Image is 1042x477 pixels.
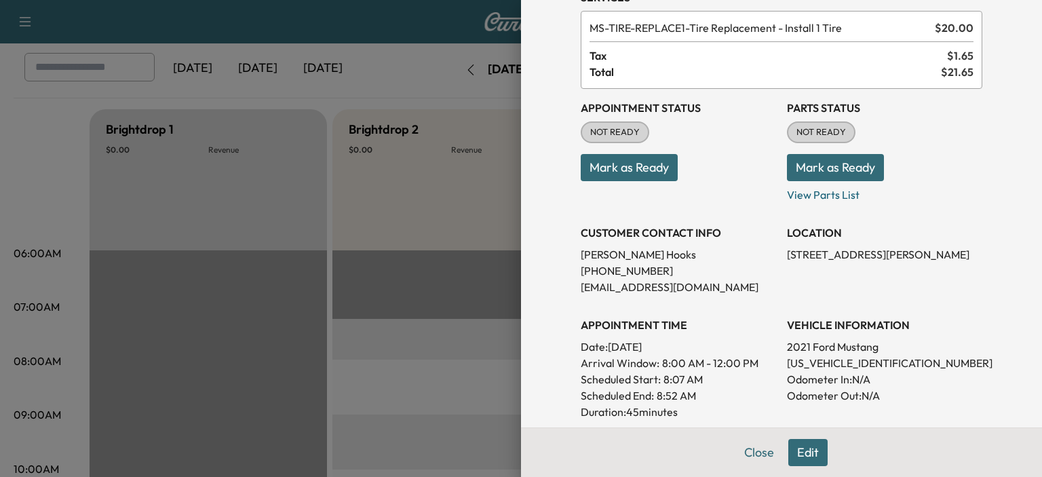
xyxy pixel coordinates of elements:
h3: APPOINTMENT TIME [581,317,776,333]
h3: CUSTOMER CONTACT INFO [581,225,776,241]
p: Odometer Out: N/A [787,387,982,404]
p: Odometer In: N/A [787,371,982,387]
h3: Appointment Status [581,100,776,116]
p: Scheduled Start: [581,371,661,387]
h3: VEHICLE INFORMATION [787,317,982,333]
span: $ 21.65 [941,64,973,80]
p: Arrival Window: [581,355,776,371]
p: [EMAIL_ADDRESS][DOMAIN_NAME] [581,279,776,295]
span: $ 20.00 [935,20,973,36]
span: 8:00 AM - 12:00 PM [662,355,758,371]
p: 2021 Ford Mustang [787,339,982,355]
span: Tax [590,47,947,64]
p: Scheduled End: [581,387,654,404]
p: [PERSON_NAME] Hooks [581,246,776,263]
span: NOT READY [582,126,648,139]
h3: LOCATION [787,225,982,241]
span: Total [590,64,941,80]
p: [PHONE_NUMBER] [581,263,776,279]
button: Close [735,439,783,466]
span: Tire Replacement - Install 1 Tire [590,20,929,36]
button: Mark as Ready [581,154,678,181]
button: Mark as Ready [787,154,884,181]
p: Duration: 45 minutes [581,404,776,420]
span: $ 1.65 [947,47,973,64]
button: Edit [788,439,828,466]
span: NOT READY [788,126,854,139]
p: [US_VEHICLE_IDENTIFICATION_NUMBER] [787,355,982,371]
h3: Parts Status [787,100,982,116]
p: View Parts List [787,181,982,203]
p: [STREET_ADDRESS][PERSON_NAME] [787,246,982,263]
p: Date: [DATE] [581,339,776,355]
p: 8:52 AM [657,387,696,404]
p: 8:07 AM [663,371,703,387]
